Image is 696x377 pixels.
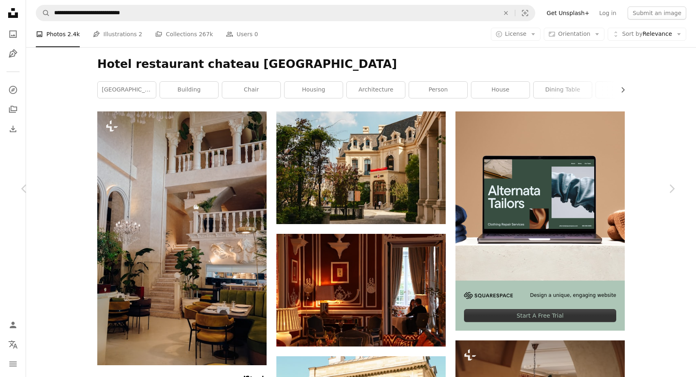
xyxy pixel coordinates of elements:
a: Log in / Sign up [5,317,21,333]
a: Explore [5,82,21,98]
span: Relevance [622,30,672,38]
a: arch [596,82,654,98]
a: Elegant restaurant interior with stairs and ornate decor. [97,234,267,242]
a: Log in [594,7,621,20]
span: Sort by [622,31,642,37]
a: Illustrations 2 [93,21,142,47]
button: Language [5,336,21,353]
button: License [491,28,541,41]
button: Orientation [544,28,604,41]
img: file-1707885205802-88dd96a21c72image [455,111,625,281]
div: Start A Free Trial [464,309,616,322]
a: person [409,82,467,98]
a: building [160,82,218,98]
button: Menu [5,356,21,372]
a: Next [647,150,696,228]
img: A large building with a red flag on top of it [276,111,446,224]
a: Collections [5,101,21,118]
a: housing [285,82,343,98]
a: Photos [5,26,21,42]
span: 0 [254,30,258,39]
a: Design a unique, engaging websiteStart A Free Trial [455,111,625,331]
h1: Hotel restaurant chateau [GEOGRAPHIC_DATA] [97,57,625,72]
a: Download History [5,121,21,137]
a: Collections 267k [155,21,213,47]
button: Sort byRelevance [608,28,686,41]
a: chair [222,82,280,98]
a: architecture [347,82,405,98]
a: Get Unsplash+ [542,7,594,20]
img: Elegant restaurant interior with stairs and ornate decor. [97,111,267,365]
button: scroll list to the right [615,82,625,98]
a: dining table [534,82,592,98]
img: file-1705255347840-230a6ab5bca9image [464,292,513,299]
a: Users 0 [226,21,258,47]
span: 267k [199,30,213,39]
a: A living room filled with furniture and a fire place [276,286,446,294]
a: house [471,82,530,98]
span: Orientation [558,31,590,37]
span: Design a unique, engaging website [530,292,616,299]
button: Clear [497,5,515,21]
a: [GEOGRAPHIC_DATA] [98,82,156,98]
span: 2 [139,30,142,39]
form: Find visuals sitewide [36,5,535,21]
img: A living room filled with furniture and a fire place [276,234,446,346]
a: Illustrations [5,46,21,62]
span: License [505,31,527,37]
button: Visual search [515,5,535,21]
button: Submit an image [628,7,686,20]
a: A large building with a red flag on top of it [276,164,446,171]
button: Search Unsplash [36,5,50,21]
